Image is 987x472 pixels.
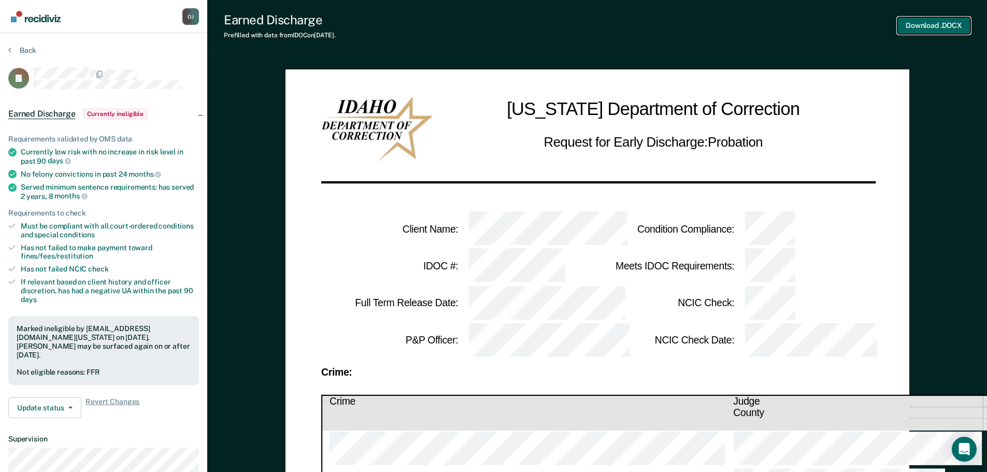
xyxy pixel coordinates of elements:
span: days [48,156,71,165]
th: Crime [322,396,726,408]
div: If relevant based on client history and officer discretion, has had a negative UA within the past 90 [21,278,199,304]
div: No felony convictions in past 24 [21,169,199,179]
div: Served minimum sentence requirements: has served 2 years, 8 [21,183,199,201]
span: conditions [60,231,95,239]
td: Condition Compliance : [597,210,735,248]
div: Open Intercom Messenger [952,437,977,462]
div: Must be compliant with all court-ordered conditions and special [21,222,199,239]
td: Full Term Release Date : [321,285,459,322]
span: Currently ineligible [83,109,147,119]
button: Download .DOCX [897,17,970,34]
img: Recidiviz [11,11,61,22]
span: months [54,192,87,200]
div: Currently low risk with no increase in risk level in past 90 [21,148,199,165]
div: Has not failed to make payment toward [21,244,199,261]
span: fines/fees/restitution [21,252,93,260]
td: P&P Officer : [321,322,459,359]
div: Has not failed NCIC [21,265,199,274]
div: Requirements to check [8,209,199,218]
td: Meets IDOC Requirements : [597,248,735,285]
th: Judge [726,396,982,408]
div: Prefilled with data from IDOC on [DATE] . [224,32,336,39]
span: months [128,170,161,178]
div: Marked ineligible by [EMAIL_ADDRESS][DOMAIN_NAME][US_STATE] on [DATE]. [PERSON_NAME] may be surfa... [17,324,191,359]
h2: Request for Early Discharge: Probation [543,132,763,152]
dt: Supervision [8,435,199,444]
div: Crime: [321,368,874,377]
td: IDOC # : [321,248,459,285]
span: Earned Discharge [8,109,75,119]
button: Profile dropdown button [182,8,199,25]
span: Revert Changes [85,397,139,418]
div: O J [182,8,199,25]
td: NCIC Check Date : [597,322,735,359]
td: NCIC Check : [597,285,735,322]
span: days [21,295,36,304]
button: Back [8,46,36,55]
th: County [726,407,982,419]
div: Requirements validated by OMS data [8,135,199,144]
img: IDOC Logo [321,96,433,161]
h1: [US_STATE] Department of Correction [507,96,800,123]
div: Not eligible reasons: FFR [17,368,191,377]
td: Client Name : [321,210,459,248]
button: Update status [8,397,81,418]
div: Earned Discharge [224,12,336,27]
span: check [88,265,108,273]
